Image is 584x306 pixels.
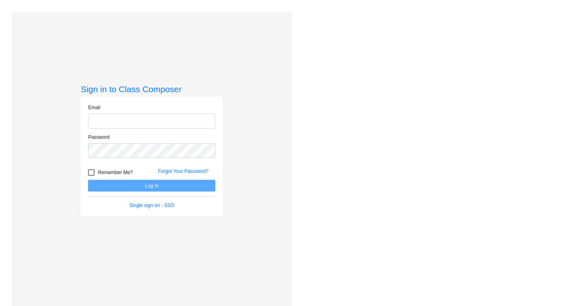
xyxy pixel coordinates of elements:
[81,84,223,94] h3: Sign in to Class Composer
[88,134,109,141] label: Password
[88,104,100,111] label: Email
[88,180,215,192] button: Log In
[158,168,208,174] a: Forgot Your Password?
[98,168,133,177] span: Remember Me?
[129,203,174,208] a: Single sign on - SSO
